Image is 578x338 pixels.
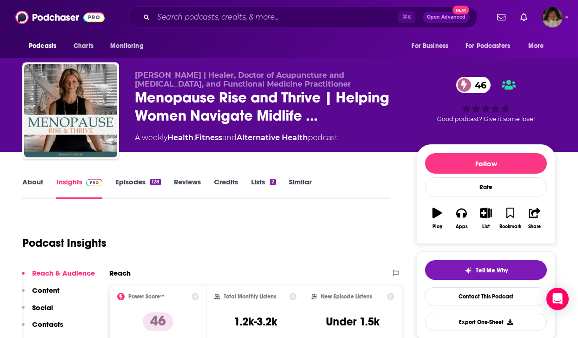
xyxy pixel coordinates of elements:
[143,312,173,331] p: 46
[528,40,544,53] span: More
[22,320,63,337] button: Contacts
[423,12,470,23] button: Open AdvancedNew
[224,293,276,300] h2: Total Monthly Listens
[22,269,95,286] button: Reach & Audience
[542,7,563,27] img: User Profile
[128,293,165,300] h2: Power Score™
[326,315,379,329] h3: Under 1.5k
[452,6,469,14] span: New
[135,132,338,143] div: A weekly podcast
[128,7,478,28] div: Search podcasts, credits, & more...
[86,179,102,186] img: Podchaser Pro
[425,287,547,305] a: Contact This Podcast
[167,133,193,142] a: Health
[459,37,524,55] button: open menu
[135,71,351,88] span: [PERSON_NAME] | Healer, Doctor of Acupuncture and [MEDICAL_DATA], and Functional Medicine Practit...
[289,177,312,199] a: Similar
[237,133,308,142] a: Alternative Health
[321,293,372,300] h2: New Episode Listens
[115,177,161,199] a: Episodes128
[398,11,415,23] span: ⌘ K
[523,202,547,235] button: Share
[22,177,43,199] a: About
[195,133,222,142] a: Fitness
[22,286,60,303] button: Content
[109,269,131,277] h2: Reach
[517,9,531,25] a: Show notifications dropdown
[528,224,541,230] div: Share
[542,7,563,27] button: Show profile menu
[405,37,460,55] button: open menu
[214,177,238,199] a: Credits
[174,177,201,199] a: Reviews
[425,260,547,280] button: tell me why sparkleTell Me Why
[425,177,547,196] div: Rate
[73,40,93,53] span: Charts
[32,269,95,277] p: Reach & Audience
[432,224,442,230] div: Play
[22,37,68,55] button: open menu
[32,303,53,312] p: Social
[67,37,99,55] a: Charts
[150,179,161,185] div: 128
[427,15,465,20] span: Open Advanced
[222,133,237,142] span: and
[193,133,195,142] span: ,
[56,177,102,199] a: InsightsPodchaser Pro
[153,10,398,25] input: Search podcasts, credits, & more...
[22,236,106,250] h1: Podcast Insights
[416,71,556,128] div: 46Good podcast? Give it some love!
[449,202,473,235] button: Apps
[15,8,105,26] img: Podchaser - Follow, Share and Rate Podcasts
[32,286,60,295] p: Content
[29,40,56,53] span: Podcasts
[104,37,155,55] button: open menu
[110,40,143,53] span: Monitoring
[270,179,275,185] div: 2
[465,77,491,93] span: 46
[474,202,498,235] button: List
[234,315,277,329] h3: 1.2k-3.2k
[498,202,522,235] button: Bookmark
[425,153,547,174] button: Follow
[456,77,491,93] a: 46
[251,177,275,199] a: Lists2
[476,267,508,274] span: Tell Me Why
[499,224,521,230] div: Bookmark
[32,320,63,329] p: Contacts
[542,7,563,27] span: Logged in as angelport
[522,37,556,55] button: open menu
[465,267,472,274] img: tell me why sparkle
[425,202,449,235] button: Play
[482,224,490,230] div: List
[425,313,547,331] button: Export One-Sheet
[437,115,535,122] span: Good podcast? Give it some love!
[456,224,468,230] div: Apps
[412,40,448,53] span: For Business
[22,303,53,320] button: Social
[24,64,117,157] img: Menopause Rise and Thrive | Helping Women Navigate Midlife and Menopause
[546,288,569,310] div: Open Intercom Messenger
[493,9,509,25] a: Show notifications dropdown
[465,40,510,53] span: For Podcasters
